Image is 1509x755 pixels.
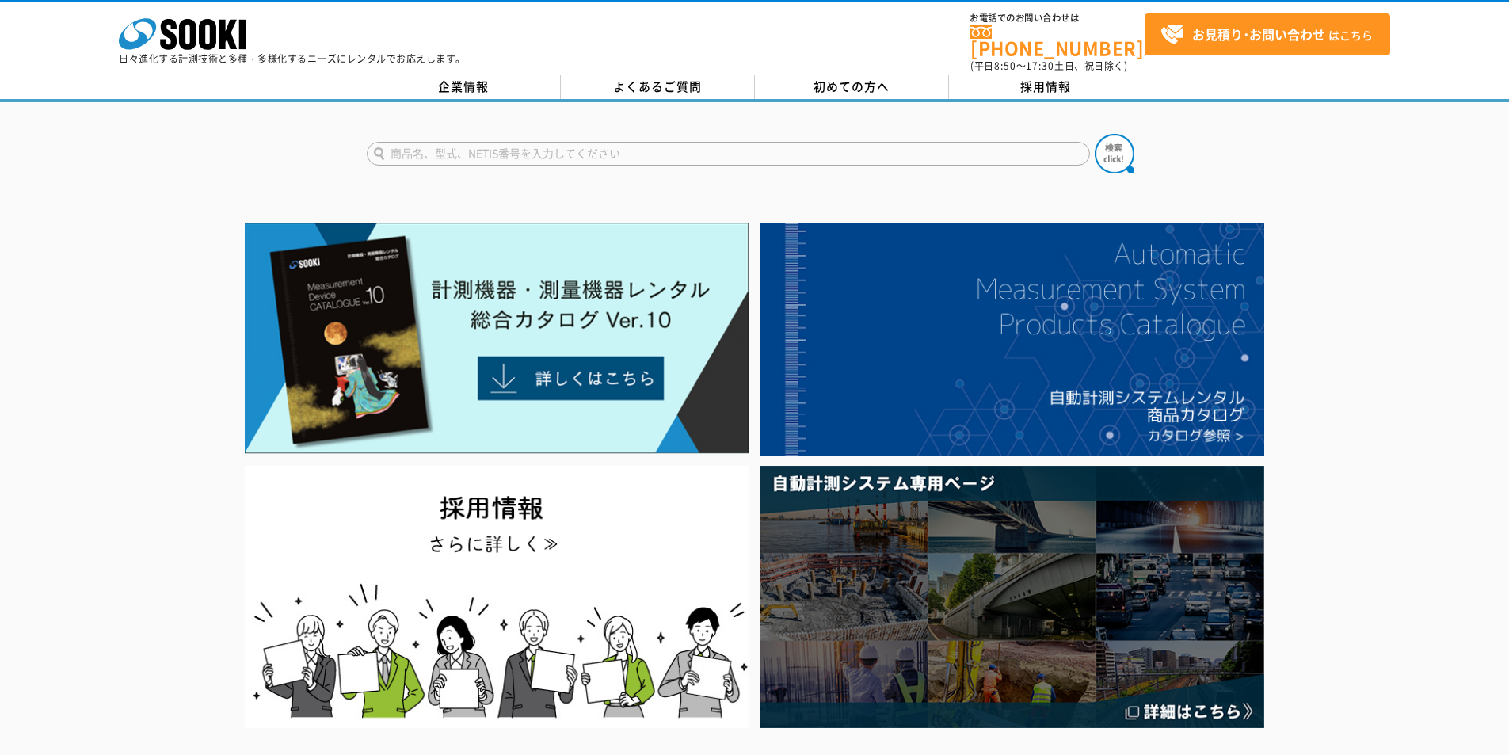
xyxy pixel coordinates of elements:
[760,223,1264,456] img: 自動計測システムカタログ
[994,59,1016,73] span: 8:50
[760,466,1264,728] img: 自動計測システム専用ページ
[1192,25,1325,44] strong: お見積り･お問い合わせ
[970,13,1145,23] span: お電話でのお問い合わせは
[970,59,1127,73] span: (平日 ～ 土日、祝日除く)
[367,75,561,99] a: 企業情報
[245,223,749,454] img: Catalog Ver10
[1145,13,1390,55] a: お見積り･お問い合わせはこちら
[245,466,749,728] img: SOOKI recruit
[814,78,890,95] span: 初めての方へ
[119,54,466,63] p: 日々進化する計測技術と多種・多様化するニーズにレンタルでお応えします。
[949,75,1143,99] a: 採用情報
[755,75,949,99] a: 初めての方へ
[367,142,1090,166] input: 商品名、型式、NETIS番号を入力してください
[1026,59,1054,73] span: 17:30
[561,75,755,99] a: よくあるご質問
[1095,134,1134,173] img: btn_search.png
[1160,23,1373,47] span: はこちら
[970,25,1145,57] a: [PHONE_NUMBER]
